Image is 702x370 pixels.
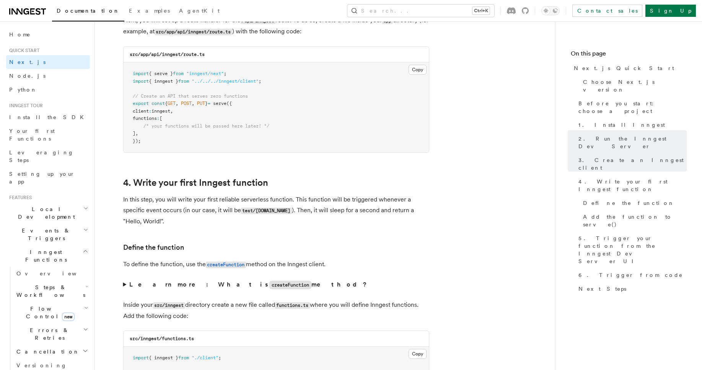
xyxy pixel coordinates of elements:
[123,15,429,37] p: Next, you will set up a route handler for the route. To do so, create a file inside your director...
[157,116,160,121] span: :
[575,175,687,196] a: 4. Write your first Inngest function
[133,93,248,99] span: // Create an API that serves zero functions
[133,138,141,144] span: });
[13,348,80,355] span: Cancellation
[9,128,55,142] span: Your first Functions
[347,5,494,17] button: Search...Ctrl+K
[165,101,168,106] span: {
[6,69,90,83] a: Node.js
[6,248,83,264] span: Inngest Functions
[143,123,269,129] span: /* your functions will be passed here later! */
[206,260,246,268] a: createFunction
[151,101,165,106] span: const
[6,167,90,188] a: Setting up your app
[133,116,157,121] span: functions
[197,101,205,106] span: PUT
[578,234,687,265] span: 5. Trigger your function from the Inngest Dev Server UI
[133,355,149,360] span: import
[213,101,226,106] span: serve
[580,210,687,231] a: Add the function to serve()
[571,49,687,61] h4: On this page
[275,302,310,309] code: functions.ts
[123,279,429,290] summary: Learn more: What iscreateFunctionmethod?
[472,7,490,15] kbd: Ctrl+K
[124,2,174,21] a: Examples
[541,6,560,15] button: Toggle dark mode
[9,87,37,93] span: Python
[575,268,687,282] a: 6. Trigger from code
[123,300,429,321] p: Inside your directory create a new file called where you will define Inngest functions. Add the f...
[192,355,218,360] span: "./client"
[571,61,687,75] a: Next.js Quick Start
[6,224,90,245] button: Events & Triggers
[9,149,74,163] span: Leveraging Steps
[226,101,232,106] span: ({
[179,8,220,14] span: AgentKit
[149,355,178,360] span: { inngest }
[9,73,46,79] span: Node.js
[575,118,687,132] a: 1. Install Inngest
[153,302,185,309] code: src/inngest
[192,79,259,84] span: "../../../inngest/client"
[575,97,687,118] a: Before you start: choose a project
[123,194,429,227] p: In this step, you will write your first reliable serverless function. This function will be trigg...
[6,245,90,267] button: Inngest Functions
[580,75,687,97] a: Choose Next.js version
[575,282,687,296] a: Next Steps
[205,101,208,106] span: }
[178,355,189,360] span: from
[170,108,173,114] span: ,
[9,171,75,185] span: Setting up your app
[133,108,149,114] span: client
[57,8,120,14] span: Documentation
[578,285,626,293] span: Next Steps
[13,283,85,299] span: Steps & Workflows
[149,71,173,76] span: { serve }
[6,83,90,97] a: Python
[409,65,427,75] button: Copy
[16,270,95,277] span: Overview
[173,71,184,76] span: from
[130,52,205,57] code: src/app/api/inngest/route.ts
[133,101,149,106] span: export
[409,349,427,359] button: Copy
[160,116,162,121] span: [
[259,79,261,84] span: ;
[578,178,687,193] span: 4. Write your first Inngest function
[13,302,90,323] button: Flow Controlnew
[52,2,124,21] a: Documentation
[13,280,90,302] button: Steps & Workflows
[206,262,246,268] code: createFunction
[123,177,268,188] a: 4. Write your first Inngest function
[13,326,83,342] span: Errors & Retries
[9,31,31,38] span: Home
[6,103,43,109] span: Inngest tour
[129,8,170,14] span: Examples
[133,79,149,84] span: import
[6,202,90,224] button: Local Development
[123,259,429,270] p: To define the function, use the method on the Inngest client.
[583,199,674,207] span: Define the function
[583,78,687,93] span: Choose Next.js version
[6,28,90,41] a: Home
[13,305,84,320] span: Flow Control
[123,242,184,253] a: Define the function
[208,101,210,106] span: =
[6,227,83,242] span: Events & Triggers
[13,345,90,359] button: Cancellation
[176,101,178,106] span: ,
[130,336,194,341] code: src/inngest/functions.ts
[129,281,368,288] strong: Learn more: What is method?
[192,101,194,106] span: ,
[181,101,192,106] span: POST
[578,121,665,129] span: 1. Install Inngest
[224,71,226,76] span: ;
[583,213,687,228] span: Add the function to serve()
[578,271,683,279] span: 6. Trigger from code
[580,196,687,210] a: Define the function
[269,281,311,289] code: createFunction
[155,29,232,35] code: src/app/api/inngest/route.ts
[6,146,90,167] a: Leveraging Steps
[13,267,90,280] a: Overview
[133,131,135,136] span: ]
